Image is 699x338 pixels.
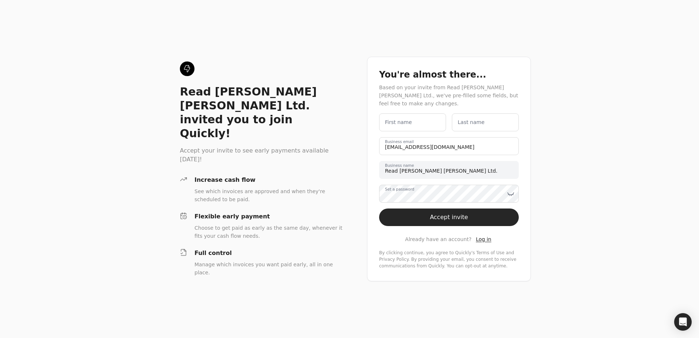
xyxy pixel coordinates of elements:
[194,176,344,184] div: Increase cash flow
[379,209,519,226] button: Accept invite
[194,249,344,258] div: Full control
[379,249,519,269] div: By clicking continue, you agree to Quickly's and . By providing your email, you consent to receiv...
[405,236,472,243] span: Already have an account?
[385,119,412,126] label: First name
[194,260,344,277] div: Manage which invoices you want paid early, all in one place.
[476,236,491,242] span: Log in
[458,119,484,126] label: Last name
[194,187,344,203] div: See which invoices are approved and when they're scheduled to be paid.
[180,146,344,164] div: Accept your invite to see early payments available [DATE]!
[385,187,414,192] label: Set a password
[674,313,692,331] div: Open Intercom Messenger
[379,257,408,262] a: privacy-policy
[476,236,491,243] a: Log in
[194,212,344,221] div: Flexible early payment
[379,83,519,108] div: Based on your invite from Read [PERSON_NAME] [PERSON_NAME] Ltd., we've pre-filled some fields, bu...
[385,139,414,145] label: Business email
[379,69,519,80] div: You're almost there...
[194,224,344,240] div: Choose to get paid as early as the same day, whenever it fits your cash flow needs.
[385,163,414,169] label: Business name
[475,235,493,244] button: Log in
[476,250,505,255] a: terms-of-service
[180,85,344,140] div: Read [PERSON_NAME] [PERSON_NAME] Ltd. invited you to join Quickly!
